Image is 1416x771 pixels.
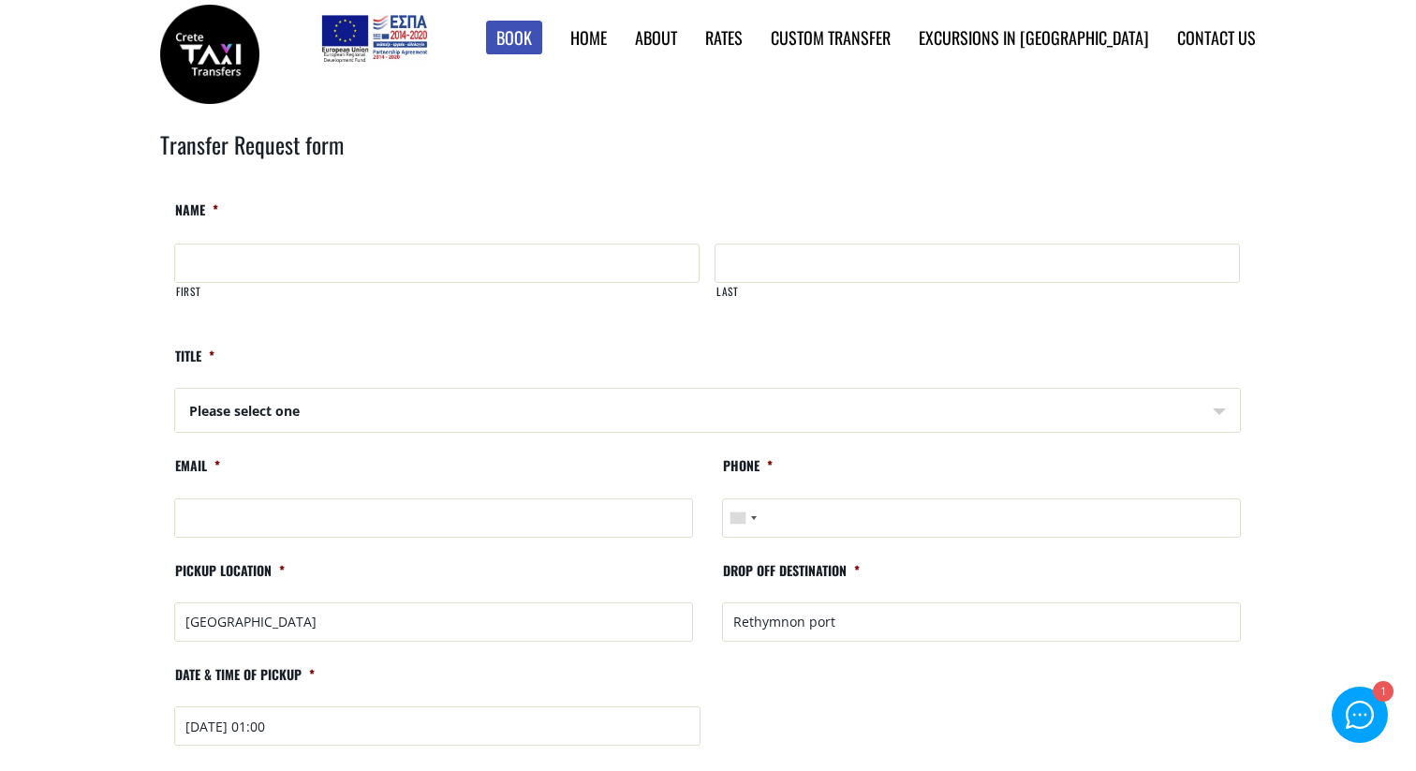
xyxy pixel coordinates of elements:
[570,25,607,50] a: Home
[771,25,891,50] a: Custom Transfer
[160,128,1256,186] h2: Transfer Request form
[722,562,860,595] label: Drop off destination
[175,389,1240,434] span: Please select one
[175,284,700,315] label: First
[486,21,542,55] a: Book
[160,42,259,62] a: Crete Taxi Transfers | Crete Taxi Transfers search results | Crete Taxi Transfers
[174,562,285,595] label: Pickup location
[174,348,214,380] label: Title
[919,25,1149,50] a: Excursions in [GEOGRAPHIC_DATA]
[705,25,743,50] a: Rates
[715,284,1240,315] label: Last
[635,25,677,50] a: About
[318,9,430,66] img: e-bannersEUERDF180X90.jpg
[1372,683,1392,703] div: 1
[174,457,220,490] label: Email
[174,666,315,699] label: Date & time of pickup
[723,499,762,537] button: Selected country
[160,5,259,104] img: Crete Taxi Transfers | Crete Taxi Transfers search results | Crete Taxi Transfers
[174,201,218,234] label: Name
[1177,25,1256,50] a: Contact us
[722,457,773,490] label: Phone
